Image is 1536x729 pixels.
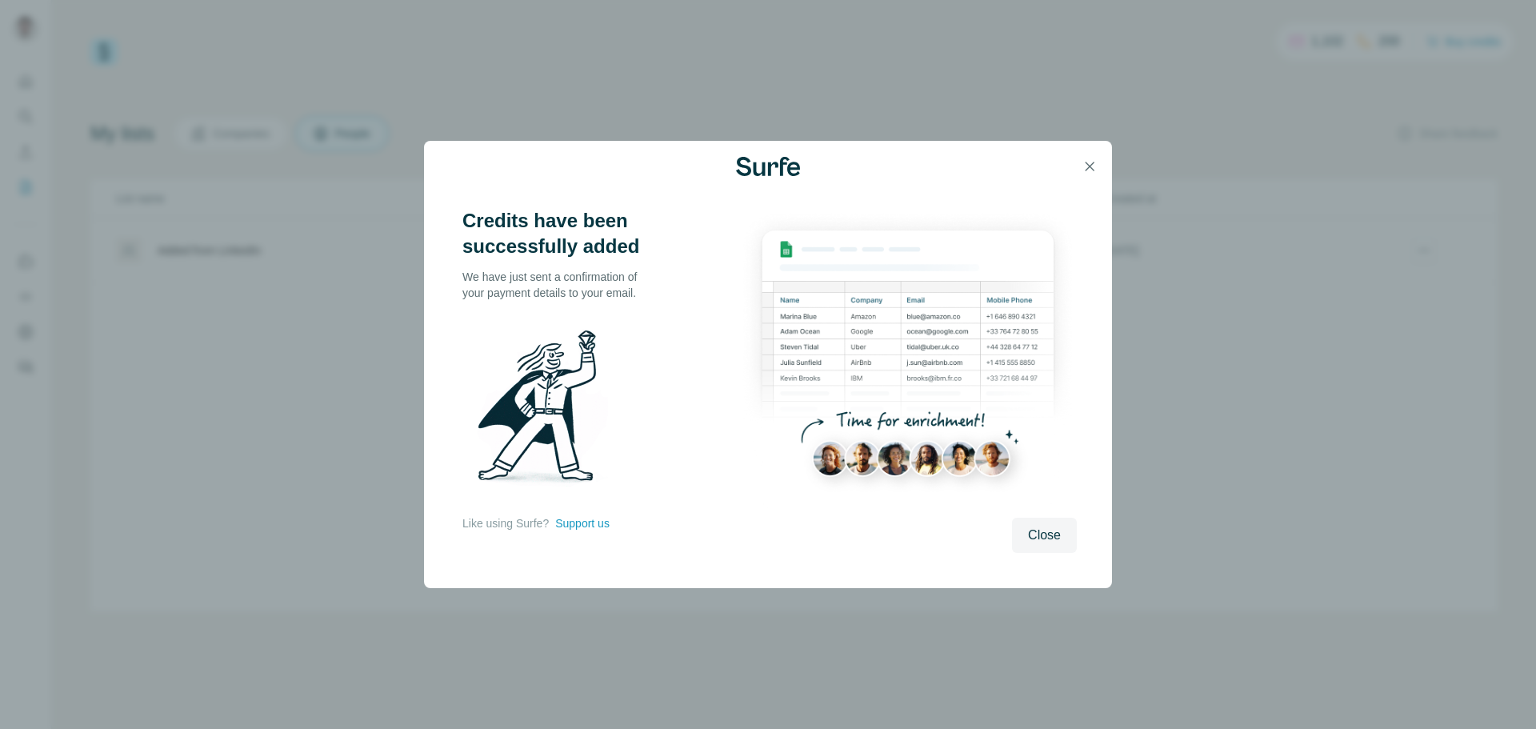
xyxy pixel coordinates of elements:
[462,515,549,531] p: Like using Surfe?
[1012,518,1077,553] button: Close
[462,208,654,259] h3: Credits have been successfully added
[462,269,654,301] p: We have just sent a confirmation of your payment details to your email.
[555,515,610,531] button: Support us
[462,320,629,499] img: Surfe Illustration - Man holding diamond
[736,157,800,176] img: Surfe Logo
[1028,526,1061,545] span: Close
[739,208,1077,508] img: Enrichment Hub - Sheet Preview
